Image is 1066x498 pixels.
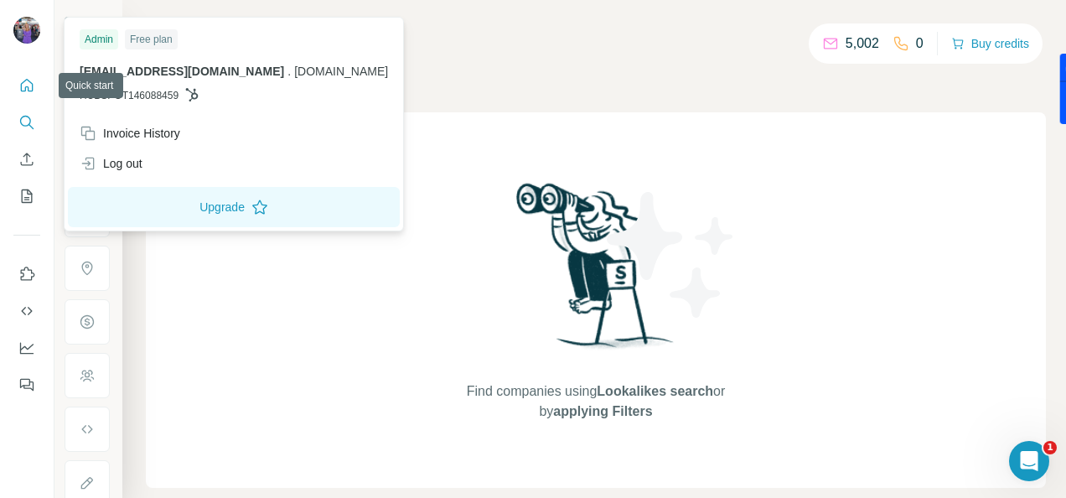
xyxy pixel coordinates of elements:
span: . [287,65,291,78]
button: Dashboard [13,333,40,363]
button: Upgrade [68,187,400,227]
button: Quick start [13,70,40,101]
span: applying Filters [553,404,652,418]
button: Feedback [13,370,40,400]
span: [EMAIL_ADDRESS][DOMAIN_NAME] [80,65,284,78]
iframe: Intercom live chat [1009,441,1049,481]
img: Surfe Illustration - Stars [596,179,747,330]
span: HUBSPOT146088459 [80,88,179,103]
div: Invoice History [80,125,180,142]
img: Surfe Illustration - Woman searching with binoculars [509,179,683,366]
button: Use Surfe API [13,296,40,326]
button: Search [13,107,40,137]
p: 5,002 [846,34,879,54]
span: Lookalikes search [597,384,713,398]
div: Free plan [125,29,178,49]
button: My lists [13,181,40,211]
button: Use Surfe on LinkedIn [13,259,40,289]
button: Show [52,10,121,35]
span: 1 [1043,441,1057,454]
div: Log out [80,155,142,172]
p: 0 [916,34,924,54]
span: Find companies using or by [462,381,730,422]
h4: Search [146,20,1046,44]
button: Enrich CSV [13,144,40,174]
img: Avatar [13,17,40,44]
div: Admin [80,29,118,49]
button: Buy credits [951,32,1029,55]
span: [DOMAIN_NAME] [294,65,388,78]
